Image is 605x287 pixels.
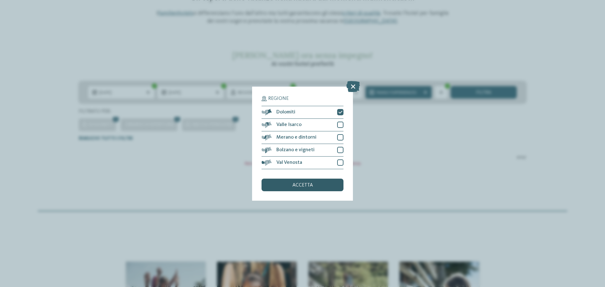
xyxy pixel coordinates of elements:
span: Merano e dintorni [276,135,316,140]
span: Valle Isarco [276,122,302,127]
span: accetta [292,183,313,188]
span: Dolomiti [276,110,295,115]
span: Bolzano e vigneti [276,147,314,152]
span: Regione [268,96,289,101]
span: Val Venosta [276,160,302,165]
